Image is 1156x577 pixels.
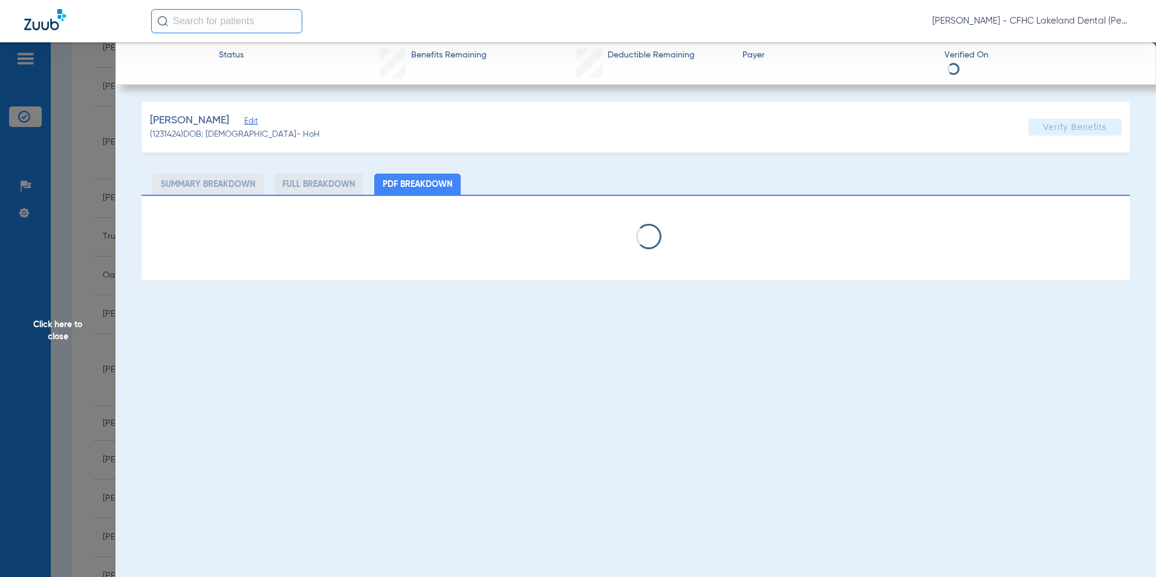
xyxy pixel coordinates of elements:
li: Summary Breakdown [152,174,264,195]
span: [PERSON_NAME] - CFHC Lakeland Dental (Peds) [932,15,1132,27]
span: Verified On [944,49,1136,62]
li: PDF Breakdown [374,174,461,195]
span: Edit [244,117,255,128]
span: (1231424) DOB: [DEMOGRAPHIC_DATA] - HoH [150,128,320,141]
span: Status [219,49,244,62]
span: Payer [742,49,934,62]
li: Full Breakdown [274,174,363,195]
img: Search Icon [157,16,168,27]
img: Zuub Logo [24,9,66,30]
span: Benefits Remaining [411,49,487,62]
iframe: Chat Widget [1096,519,1156,577]
span: Deductible Remaining [608,49,695,62]
span: [PERSON_NAME] [150,113,229,128]
input: Search for patients [151,9,302,33]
